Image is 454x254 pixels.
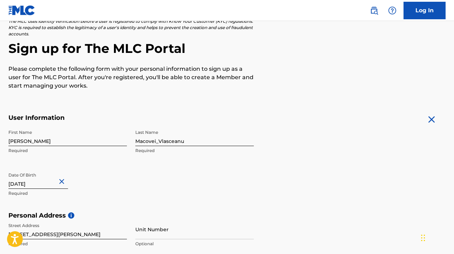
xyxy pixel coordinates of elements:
img: help [388,6,397,15]
div: Drag [421,227,425,248]
a: Log In [404,2,446,19]
p: The MLC uses identity verification before a user is registered to comply with Know Your Customer ... [8,18,254,37]
iframe: Chat Widget [419,220,454,254]
p: Optional [135,241,254,247]
img: MLC Logo [8,5,35,15]
div: Help [385,4,399,18]
p: Required [8,241,127,247]
a: Public Search [367,4,381,18]
h5: Personal Address [8,212,446,220]
p: Required [135,147,254,154]
p: Please complete the following form with your personal information to sign up as a user for The ML... [8,65,254,90]
span: i [68,212,74,219]
img: search [370,6,378,15]
button: Close [57,171,68,192]
img: close [426,114,437,125]
p: Required [8,147,127,154]
h2: Sign up for The MLC Portal [8,41,446,56]
h5: User Information [8,114,254,122]
p: Required [8,190,127,197]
